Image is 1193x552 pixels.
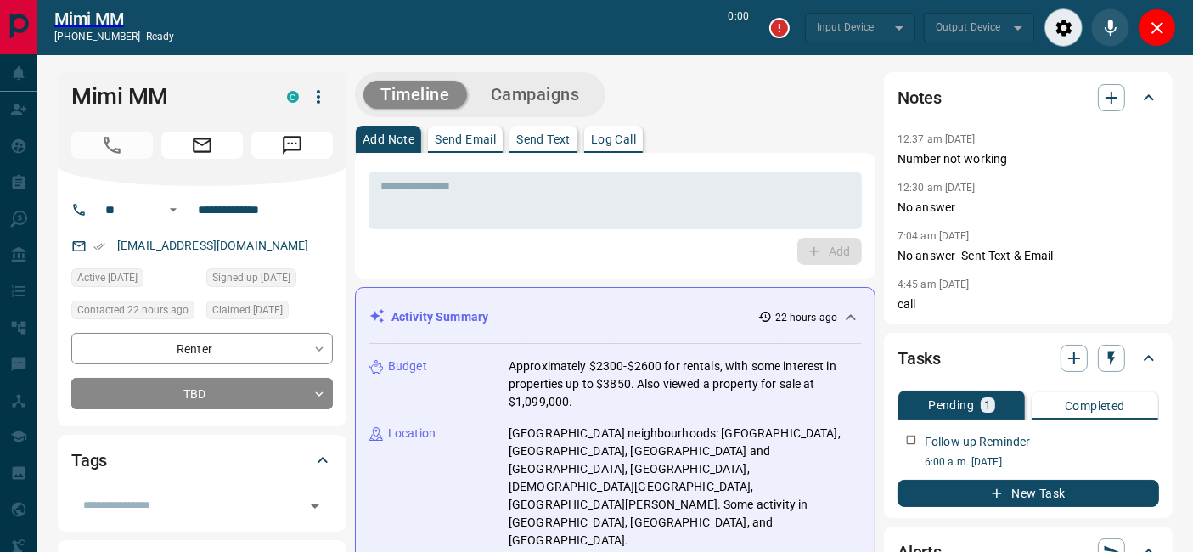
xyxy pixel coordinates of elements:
[71,447,107,474] h2: Tags
[984,399,991,411] p: 1
[1091,8,1129,47] div: Mute
[212,301,283,318] span: Claimed [DATE]
[388,358,427,375] p: Budget
[71,301,198,324] div: Wed Oct 15 2025
[369,301,861,333] div: Activity Summary22 hours ago
[898,150,1159,168] p: Number not working
[71,268,198,292] div: Tue Oct 14 2025
[898,77,1159,118] div: Notes
[54,8,174,29] a: Mimi MM
[509,425,861,549] p: [GEOGRAPHIC_DATA] neighbourhoods: [GEOGRAPHIC_DATA], [GEOGRAPHIC_DATA], [GEOGRAPHIC_DATA] and [GE...
[206,301,333,324] div: Sun Oct 12 2025
[1138,8,1176,47] div: Close
[925,454,1159,470] p: 6:00 a.m. [DATE]
[775,310,837,325] p: 22 hours ago
[898,296,1159,313] p: call
[1065,400,1125,412] p: Completed
[146,31,175,42] span: ready
[54,29,174,44] p: [PHONE_NUMBER] -
[71,378,333,409] div: TBD
[363,133,414,145] p: Add Note
[925,433,1030,451] p: Follow up Reminder
[898,230,970,242] p: 7:04 am [DATE]
[251,132,333,159] span: Message
[898,182,976,194] p: 12:30 am [DATE]
[71,132,153,159] span: Call
[928,399,974,411] p: Pending
[898,338,1159,379] div: Tasks
[509,358,861,411] p: Approximately $2300-$2600 for rentals, with some interest in properties up to $3850. Also viewed ...
[898,279,970,290] p: 4:45 am [DATE]
[729,8,749,47] p: 0:00
[161,132,243,159] span: Email
[77,269,138,286] span: Active [DATE]
[71,83,262,110] h1: Mimi MM
[206,268,333,292] div: Sat Oct 11 2025
[287,91,299,103] div: condos.ca
[1044,8,1083,47] div: Audio Settings
[212,269,290,286] span: Signed up [DATE]
[71,333,333,364] div: Renter
[77,301,189,318] span: Contacted 22 hours ago
[117,239,309,252] a: [EMAIL_ADDRESS][DOMAIN_NAME]
[898,345,941,372] h2: Tasks
[303,494,327,518] button: Open
[474,81,597,109] button: Campaigns
[516,133,571,145] p: Send Text
[898,84,942,111] h2: Notes
[163,200,183,220] button: Open
[898,199,1159,217] p: No answer
[93,240,105,252] svg: Email Verified
[435,133,496,145] p: Send Email
[391,308,488,326] p: Activity Summary
[363,81,467,109] button: Timeline
[71,440,333,481] div: Tags
[898,480,1159,507] button: New Task
[591,133,636,145] p: Log Call
[898,247,1159,265] p: No answer- Sent Text & Email
[898,133,976,145] p: 12:37 am [DATE]
[388,425,436,442] p: Location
